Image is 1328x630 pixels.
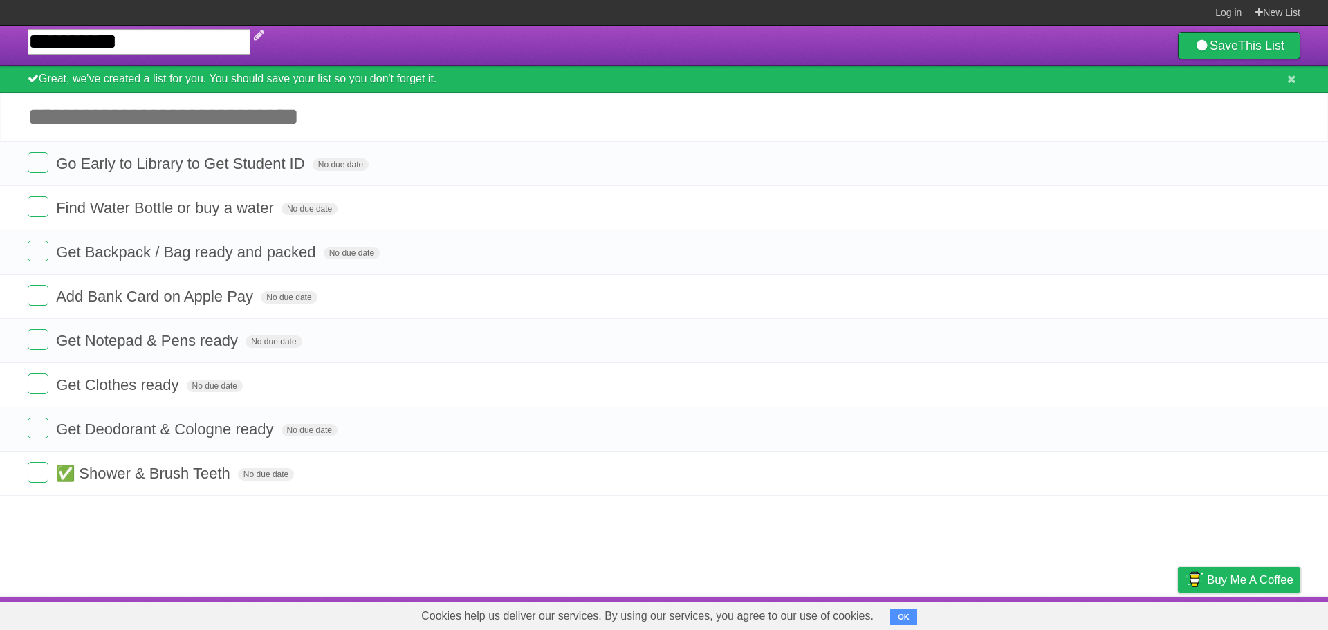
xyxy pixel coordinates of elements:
[56,332,241,349] span: Get Notepad & Pens ready
[56,465,234,482] span: ✅ Shower & Brush Teeth
[28,285,48,306] label: Done
[56,376,182,393] span: Get Clothes ready
[238,468,294,481] span: No due date
[890,609,917,625] button: OK
[313,158,369,171] span: No due date
[56,155,308,172] span: Go Early to Library to Get Student ID
[1160,600,1196,627] a: Privacy
[28,241,48,261] label: Done
[1178,567,1300,593] a: Buy me a coffee
[407,602,887,630] span: Cookies help us deliver our services. By using our services, you agree to our use of cookies.
[56,420,277,438] span: Get Deodorant & Cologne ready
[56,243,319,261] span: Get Backpack / Bag ready and packed
[28,196,48,217] label: Done
[28,462,48,483] label: Done
[324,247,380,259] span: No due date
[1207,568,1293,592] span: Buy me a coffee
[994,600,1023,627] a: About
[1113,600,1143,627] a: Terms
[1213,600,1300,627] a: Suggest a feature
[28,152,48,173] label: Done
[1185,568,1203,591] img: Buy me a coffee
[56,199,277,216] span: Find Water Bottle or buy a water
[282,203,338,215] span: No due date
[1178,32,1300,59] a: SaveThis List
[282,424,338,436] span: No due date
[246,335,302,348] span: No due date
[1238,39,1284,53] b: This List
[187,380,243,392] span: No due date
[56,288,257,305] span: Add Bank Card on Apple Pay
[28,418,48,438] label: Done
[28,329,48,350] label: Done
[1040,600,1096,627] a: Developers
[261,291,317,304] span: No due date
[28,373,48,394] label: Done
